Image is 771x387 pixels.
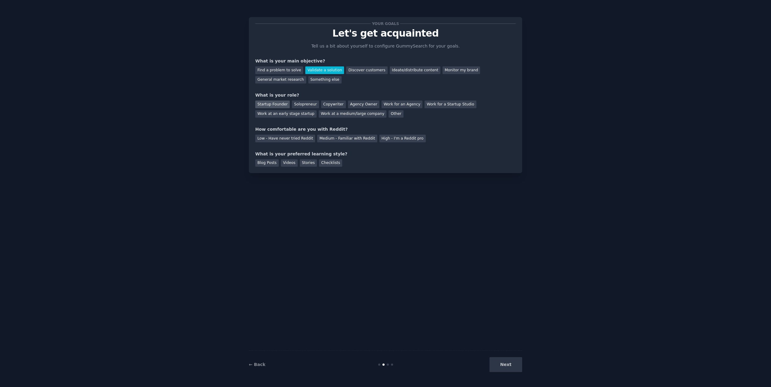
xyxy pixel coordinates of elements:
[382,101,422,108] div: Work for an Agency
[371,20,400,27] span: Your goals
[255,159,279,167] div: Blog Posts
[255,135,315,142] div: Low - Have never tried Reddit
[255,58,516,64] div: What is your main objective?
[292,101,319,108] div: Solopreneur
[255,110,317,118] div: Work at an early stage startup
[281,159,298,167] div: Videos
[348,101,379,108] div: Agency Owner
[255,92,516,98] div: What is your role?
[309,43,462,49] p: Tell us a bit about yourself to configure GummySearch for your goals.
[255,76,306,84] div: General market research
[255,28,516,39] p: Let's get acquainted
[443,66,480,74] div: Monitor my brand
[390,66,440,74] div: Ideate/distribute content
[346,66,387,74] div: Discover customers
[308,76,342,84] div: Something else
[319,159,342,167] div: Checklists
[255,151,516,157] div: What is your preferred learning style?
[321,101,346,108] div: Copywriter
[305,66,344,74] div: Validate a solution
[425,101,476,108] div: Work for a Startup Studio
[317,135,377,142] div: Medium - Familiar with Reddit
[255,66,303,74] div: Find a problem to solve
[300,159,317,167] div: Stories
[249,362,265,367] a: ← Back
[255,126,516,133] div: How comfortable are you with Reddit?
[389,110,403,118] div: Other
[379,135,426,142] div: High - I'm a Reddit pro
[255,101,290,108] div: Startup Founder
[319,110,386,118] div: Work at a medium/large company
